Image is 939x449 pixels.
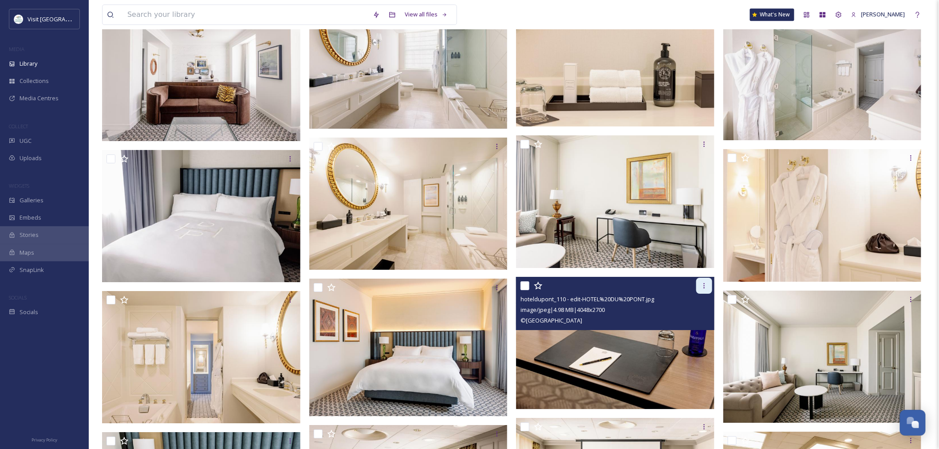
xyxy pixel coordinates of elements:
[309,279,508,416] img: hoteldupont_114 - edit-HOTEL%20DU%20PONT.jpg
[521,306,605,314] span: image/jpeg | 4.98 MB | 4048 x 2700
[9,123,28,130] span: COLLECT
[9,46,24,52] span: MEDIA
[20,213,41,222] span: Embeds
[9,182,29,189] span: WIDGETS
[20,137,32,145] span: UGC
[102,291,300,423] img: hoteldupont_148 - edit-HOTEL%20DU%20PONT.jpg
[400,6,452,23] a: View all files
[20,308,38,316] span: Socials
[20,77,49,85] span: Collections
[123,5,368,24] input: Search your library
[32,434,57,445] a: Privacy Policy
[32,437,57,443] span: Privacy Policy
[20,266,44,274] span: SnapLink
[102,9,300,141] img: hoteldupont_215 - edit-HOTEL%20DU%20PONT.jpg
[102,150,300,282] img: hoteldupont_173 - edit-HOTEL%20DU%20PONT.jpg
[723,291,922,423] img: hoteldupont_136 - edit-HOTEL%20DU%20PONT.jpg
[14,15,23,24] img: download%20%281%29.jpeg
[516,277,714,409] img: hoteldupont_110 - edit-HOTEL%20DU%20PONT.jpg
[861,10,905,18] span: [PERSON_NAME]
[20,231,39,239] span: Stories
[28,15,96,23] span: Visit [GEOGRAPHIC_DATA]
[521,295,654,303] span: hoteldupont_110 - edit-HOTEL%20DU%20PONT.jpg
[20,154,42,162] span: Uploads
[516,135,714,268] img: hoteldupont_138 - edit-HOTEL%20DU%20PONT.jpg
[723,8,922,140] img: hoteldupont_196 - edit-HOTEL%20DU%20PONT.jpg
[521,316,582,324] span: © [GEOGRAPHIC_DATA]
[20,196,43,205] span: Galleries
[20,248,34,257] span: Maps
[20,59,37,68] span: Library
[847,6,910,23] a: [PERSON_NAME]
[9,294,27,301] span: SOCIALS
[750,8,794,21] a: What's New
[20,94,59,102] span: Media Centres
[309,138,508,270] img: hoteldupont_144 - edit-HOTEL%20DU%20PONT.jpg
[723,149,922,281] img: hoteldupont_150 - edit-HOTEL%20DU%20PONT.jpg
[900,410,926,436] button: Open Chat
